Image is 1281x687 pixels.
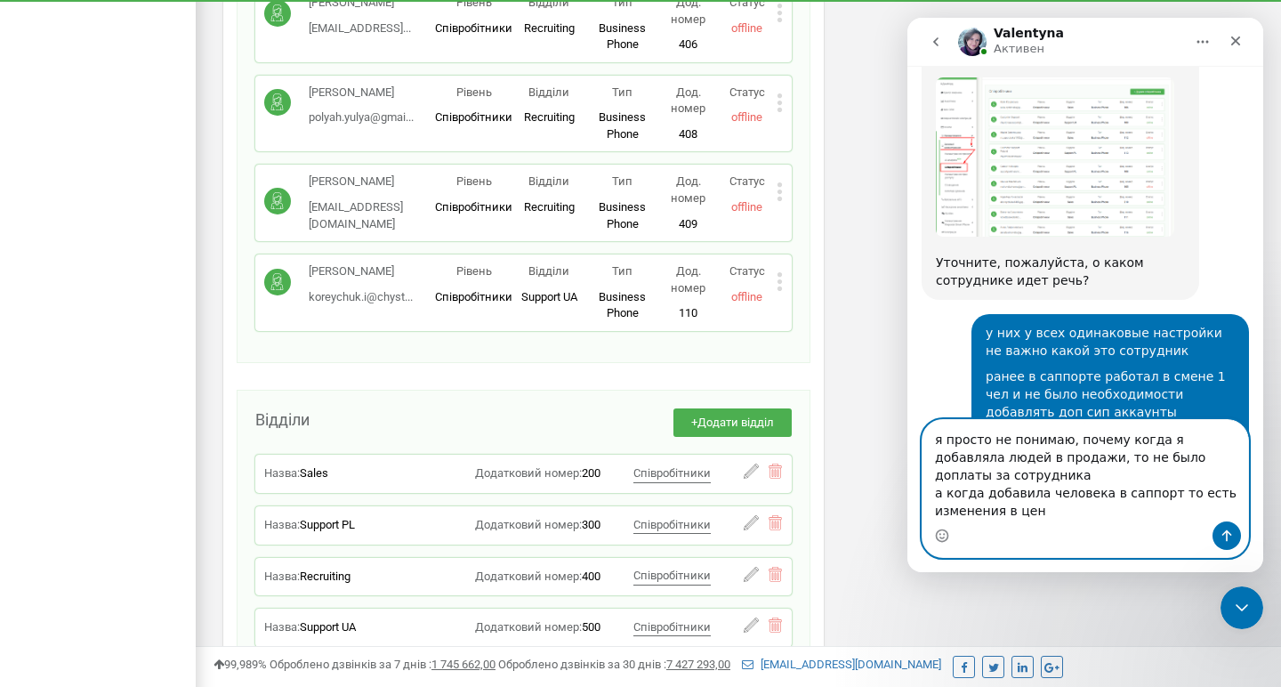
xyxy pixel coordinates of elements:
[599,200,646,230] span: Business Phone
[309,85,414,101] p: [PERSON_NAME]
[498,658,730,671] span: Оброблено дзвінків за 30 днів :
[309,263,413,280] p: [PERSON_NAME]
[309,110,414,124] span: polyah.yulya@gmai...
[524,21,575,35] span: Recruiting
[309,174,435,190] p: [PERSON_NAME]
[300,466,328,480] span: Sales
[15,402,341,504] textarea: Ваше сообщение...
[475,466,582,480] span: Додатковий номер:
[633,466,711,480] span: Співробітники
[582,570,600,583] span: 400
[28,511,42,525] button: Средство выбора эмодзи
[729,174,765,188] span: Статус
[213,658,267,671] span: 99,989%
[456,174,492,188] span: Рівень
[697,416,774,429] span: Додати відділ
[582,466,600,480] span: 200
[633,620,711,634] span: Співробітники
[907,18,1263,572] iframe: Intercom live chat
[264,570,300,583] span: Назва:
[264,466,300,480] span: Назва:
[659,126,718,143] p: 408
[309,200,403,230] span: [EMAIL_ADDRESS][DOMAIN_NAME]
[742,658,941,671] a: [EMAIL_ADDRESS][DOMAIN_NAME]
[612,85,632,99] span: Тип
[599,110,646,141] span: Business Phone
[300,620,356,634] span: Support UA
[309,21,411,35] span: [EMAIL_ADDRESS]...
[528,264,569,278] span: Відділи
[309,290,413,303] span: koreychuk.i@chyst...
[659,216,718,233] p: 409
[582,620,600,634] span: 500
[264,620,300,634] span: Назва:
[14,296,342,481] div: Анна говорит…
[78,307,327,342] div: у них у всех одинаковые настройки не важно какой это сотрудник
[729,264,765,278] span: Статус
[435,21,512,35] span: Співробітники
[599,290,646,320] span: Business Phone
[270,658,495,671] span: Оброблено дзвінків за 7 днів :
[731,200,762,214] span: offline
[666,658,730,671] u: 7 427 293,00
[475,620,582,634] span: Додатковий номер:
[64,296,342,466] div: у них у всех одинаковые настройкине важно какой это сотрудникранее в саппорте работал в смене 1 ч...
[78,351,327,456] div: ранее в саппорте работал в смене 1 чел и не было необходимости добавлять доп сип аккаунты сейчас ...
[731,21,762,35] span: offline
[731,110,762,124] span: offline
[633,518,711,531] span: Співробітники
[521,290,577,303] span: Support UA
[528,174,569,188] span: Відділи
[659,36,718,53] p: 406
[524,200,575,214] span: Recruiting
[671,174,705,205] span: Дод. номер
[435,290,512,303] span: Співробітники
[475,518,582,531] span: Додатковий номер:
[612,264,632,278] span: Тип
[264,518,300,531] span: Назва:
[659,305,718,322] p: 110
[300,570,350,583] span: Recruiting
[300,518,355,531] span: Support PL
[1221,586,1263,629] iframe: Intercom live chat
[28,237,278,271] div: Уточните, пожалуйста, о каком сотруднике идет речь?
[599,21,646,52] span: Business Phone
[612,174,632,188] span: Тип
[255,410,310,429] span: Відділи
[431,658,495,671] u: 1 745 662,00
[435,200,512,214] span: Співробітники
[435,110,512,124] span: Співробітники
[582,518,600,531] span: 300
[475,570,582,583] span: Додатковий номер:
[633,569,711,582] span: Співробітники
[528,85,569,99] span: Відділи
[671,264,705,295] span: Дод. номер
[673,408,792,438] button: +Додати відділ
[671,85,705,116] span: Дод. номер
[456,264,492,278] span: Рівень
[305,504,334,532] button: Отправить сообщение…
[731,290,762,303] span: offline
[524,110,575,124] span: Recruiting
[729,85,765,99] span: Статус
[456,85,492,99] span: Рівень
